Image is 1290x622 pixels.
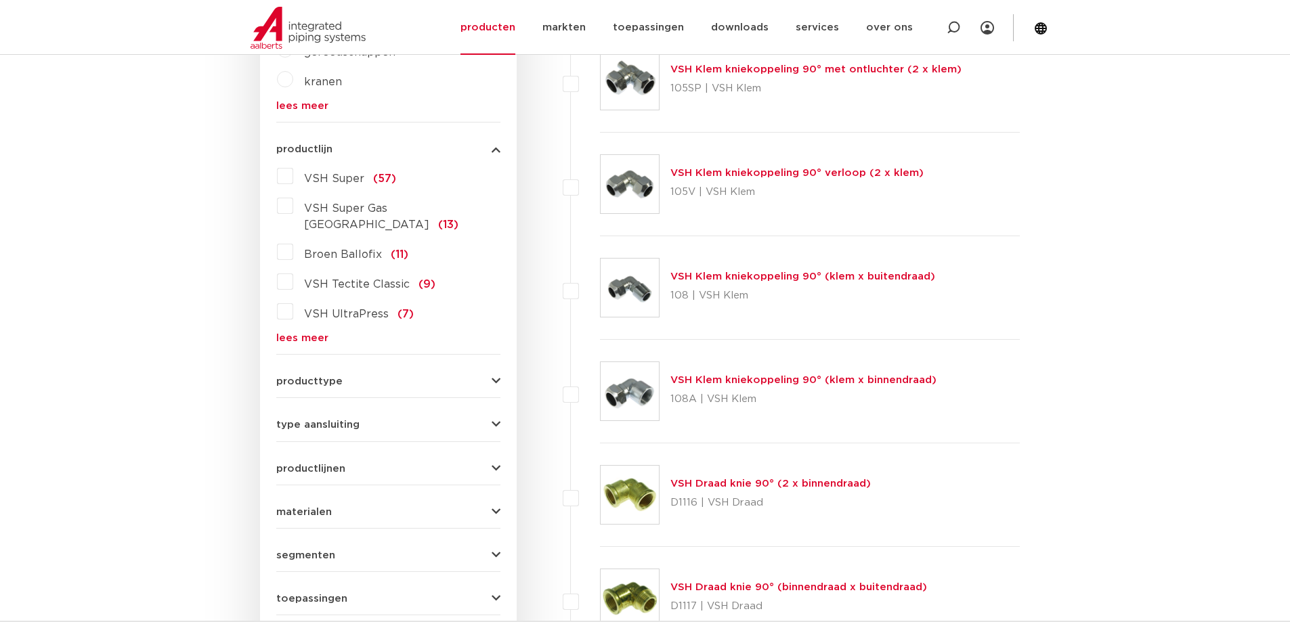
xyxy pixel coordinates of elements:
a: VSH Klem kniekoppeling 90° met ontluchter (2 x klem) [670,64,962,74]
button: type aansluiting [276,420,500,430]
a: VSH Draad knie 90° (2 x binnendraad) [670,479,871,489]
span: (7) [397,309,414,319]
a: VSH Klem kniekoppeling 90° (klem x buitendraad) [670,271,935,282]
span: toepassingen [276,594,347,604]
span: productlijnen [276,464,345,474]
button: materialen [276,507,500,517]
span: VSH UltraPress [304,309,389,319]
button: toepassingen [276,594,500,604]
span: (11) [391,249,408,260]
span: VSH Super Gas [GEOGRAPHIC_DATA] [304,203,429,230]
img: Thumbnail for VSH Klem kniekoppeling 90° (klem x binnendraad) [601,362,659,420]
span: Broen Ballofix [304,249,382,260]
p: D1117 | VSH Draad [670,596,927,617]
a: VSH Klem kniekoppeling 90° verloop (2 x klem) [670,168,924,178]
span: (13) [438,219,458,230]
p: 105V | VSH Klem [670,181,924,203]
button: producttype [276,376,500,386]
p: 108A | VSH Klem [670,388,937,410]
span: (57) [373,173,396,184]
a: VSH Klem kniekoppeling 90° (klem x binnendraad) [670,375,937,385]
span: productlijn [276,144,332,154]
a: VSH Draad knie 90° (binnendraad x buitendraad) [670,582,927,592]
span: VSH Super [304,173,364,184]
span: producttype [276,376,343,386]
img: Thumbnail for VSH Klem kniekoppeling 90° (klem x buitendraad) [601,259,659,317]
button: segmenten [276,550,500,560]
span: VSH Tectite Classic [304,279,410,290]
a: lees meer [276,333,500,343]
img: Thumbnail for VSH Klem kniekoppeling 90° met ontluchter (2 x klem) [601,51,659,110]
button: productlijn [276,144,500,154]
p: D1116 | VSH Draad [670,492,871,514]
img: Thumbnail for VSH Klem kniekoppeling 90° verloop (2 x klem) [601,155,659,213]
span: segmenten [276,550,335,560]
a: kranen [304,76,342,87]
p: 105SP | VSH Klem [670,78,962,99]
span: type aansluiting [276,420,360,430]
p: 108 | VSH Klem [670,285,935,307]
img: Thumbnail for VSH Draad knie 90° (2 x binnendraad) [601,466,659,524]
button: productlijnen [276,464,500,474]
a: lees meer [276,101,500,111]
span: (9) [418,279,435,290]
span: materialen [276,507,332,517]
